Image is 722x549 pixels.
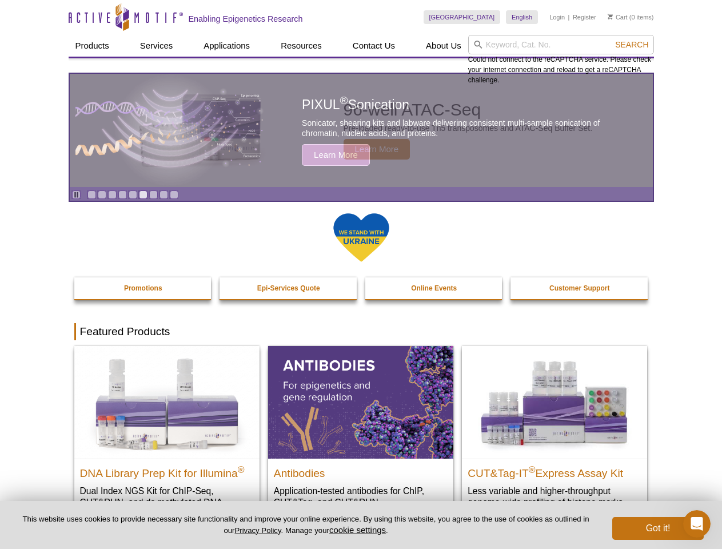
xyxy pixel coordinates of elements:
a: Toggle autoplay [72,190,81,199]
a: Online Events [365,277,504,299]
p: Dual Index NGS Kit for ChIP-Seq, CUT&RUN, and ds methylated DNA assays. [80,485,254,520]
span: PIXUL Sonication [302,97,409,112]
a: Register [573,13,596,21]
p: Application-tested antibodies for ChIP, CUT&Tag, and CUT&RUN. [274,485,448,508]
img: Your Cart [608,14,613,19]
li: | [568,10,570,24]
strong: Online Events [411,284,457,292]
button: Got it! [612,517,704,540]
iframe: Intercom live chat [683,510,711,538]
a: Services [133,35,180,57]
a: Privacy Policy [234,526,281,535]
p: Sonicator, shearing kits and labware delivering consistent multi-sample sonication of chromatin, ... [302,118,627,138]
a: Epi-Services Quote [220,277,358,299]
h2: DNA Library Prep Kit for Illumina [80,462,254,479]
a: Go to slide 4 [118,190,127,199]
li: (0 items) [608,10,654,24]
p: This website uses cookies to provide necessary site functionality and improve your online experie... [18,514,593,536]
img: PIXUL sonication [75,73,264,188]
button: cookie settings [329,525,386,535]
strong: Epi-Services Quote [257,284,320,292]
a: About Us [419,35,468,57]
a: [GEOGRAPHIC_DATA] [424,10,501,24]
a: Go to slide 9 [170,190,178,199]
span: Learn More [302,144,370,166]
a: Cart [608,13,628,21]
sup: ® [340,95,348,107]
h2: Enabling Epigenetics Research [189,14,303,24]
img: All Antibodies [268,346,453,458]
a: Resources [274,35,329,57]
a: DNA Library Prep Kit for Illumina DNA Library Prep Kit for Illumina® Dual Index NGS Kit for ChIP-... [74,346,260,531]
img: We Stand With Ukraine [333,212,390,263]
a: Go to slide 3 [108,190,117,199]
sup: ® [529,464,536,474]
div: Could not connect to the reCAPTCHA service. Please check your internet connection and reload to g... [468,35,654,85]
input: Keyword, Cat. No. [468,35,654,54]
a: Go to slide 2 [98,190,106,199]
span: Search [615,40,648,49]
sup: ® [238,464,245,474]
p: Less variable and higher-throughput genome-wide profiling of histone marks​. [468,485,641,508]
h2: Antibodies [274,462,448,479]
h2: CUT&Tag-IT Express Assay Kit [468,462,641,479]
img: CUT&Tag-IT® Express Assay Kit [462,346,647,458]
strong: Customer Support [549,284,609,292]
a: Go to slide 8 [159,190,168,199]
a: All Antibodies Antibodies Application-tested antibodies for ChIP, CUT&Tag, and CUT&RUN. [268,346,453,519]
h2: Featured Products [74,323,648,340]
a: Go to slide 6 [139,190,147,199]
a: Login [549,13,565,21]
a: PIXUL sonication PIXUL®Sonication Sonicator, shearing kits and labware delivering consistent mult... [70,74,653,187]
strong: Promotions [124,284,162,292]
a: Go to slide 7 [149,190,158,199]
a: Go to slide 1 [87,190,96,199]
a: CUT&Tag-IT® Express Assay Kit CUT&Tag-IT®Express Assay Kit Less variable and higher-throughput ge... [462,346,647,519]
article: PIXUL Sonication [70,74,653,187]
a: Products [69,35,116,57]
button: Search [612,39,652,50]
a: Go to slide 5 [129,190,137,199]
a: Contact Us [346,35,402,57]
a: Promotions [74,277,213,299]
a: Applications [197,35,257,57]
a: English [506,10,538,24]
img: DNA Library Prep Kit for Illumina [74,346,260,458]
a: Customer Support [510,277,649,299]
